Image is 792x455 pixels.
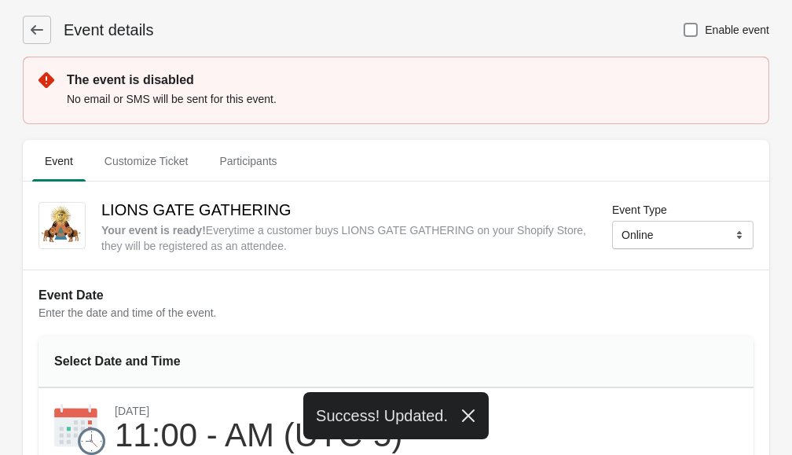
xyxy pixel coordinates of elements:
[38,306,216,319] span: Enter the date and time of the event.
[303,392,489,439] div: Success! Updated.
[32,147,86,175] span: Event
[115,404,402,418] div: [DATE]
[101,197,586,222] h2: LIONS GATE GATHERING
[101,222,586,254] div: Everytime a customer buys LIONS GATE GATHERING on your Shopify Store, they will be registered as ...
[67,91,753,107] p: No email or SMS will be sent for this event.
[207,147,289,175] span: Participants
[54,404,105,455] img: calendar-9220d27974dede90758afcd34f990835.png
[38,286,753,305] h2: Event Date
[101,224,206,237] strong: Your event is ready !
[705,22,769,38] span: Enable event
[612,202,667,218] label: Event Type
[115,418,402,453] div: 11:00 - AM (UTC-5)
[39,205,85,246] img: IMG_0365_copy.jpg
[92,147,201,175] span: Customize Ticket
[67,71,753,90] p: The event is disabled
[54,352,259,371] div: Select Date and Time
[51,19,154,41] h1: Event details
